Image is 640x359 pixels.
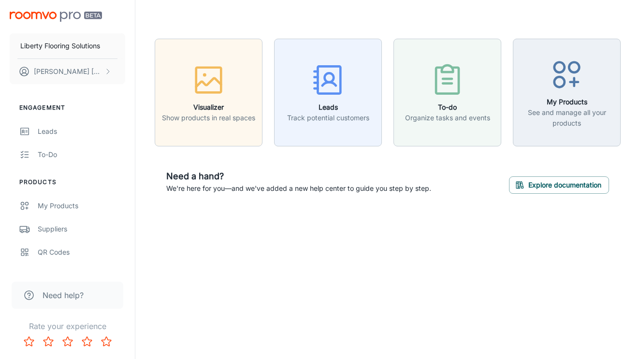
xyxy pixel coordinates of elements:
p: [PERSON_NAME] [PERSON_NAME] [34,66,102,77]
p: See and manage all your products [519,107,614,129]
button: [PERSON_NAME] [PERSON_NAME] [10,59,125,84]
img: Roomvo PRO Beta [10,12,102,22]
button: My ProductsSee and manage all your products [513,39,621,146]
div: My Products [38,201,125,211]
button: Liberty Flooring Solutions [10,33,125,58]
h6: To-do [405,102,490,113]
button: Explore documentation [509,176,609,194]
a: Explore documentation [509,179,609,189]
button: To-doOrganize tasks and events [393,39,501,146]
h6: Visualizer [162,102,255,113]
h6: Need a hand? [166,170,431,183]
div: Leads [38,126,125,137]
p: We're here for you—and we've added a new help center to guide you step by step. [166,183,431,194]
button: LeadsTrack potential customers [274,39,382,146]
p: Liberty Flooring Solutions [20,41,100,51]
div: To-do [38,149,125,160]
a: LeadsTrack potential customers [274,87,382,97]
button: VisualizerShow products in real spaces [155,39,262,146]
p: Organize tasks and events [405,113,490,123]
a: My ProductsSee and manage all your products [513,87,621,97]
p: Track potential customers [287,113,369,123]
p: Show products in real spaces [162,113,255,123]
h6: Leads [287,102,369,113]
a: To-doOrganize tasks and events [393,87,501,97]
h6: My Products [519,97,614,107]
div: Suppliers [38,224,125,234]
